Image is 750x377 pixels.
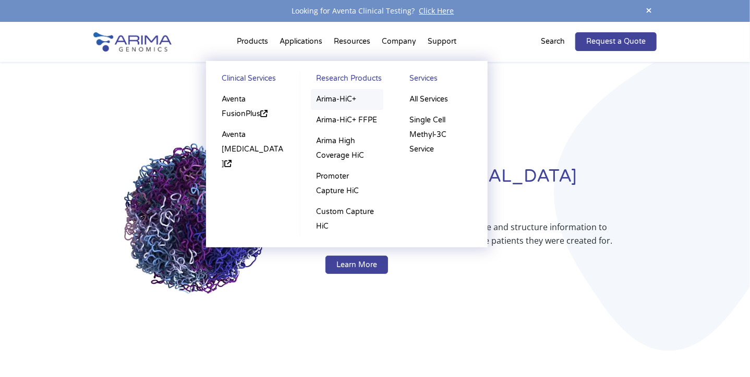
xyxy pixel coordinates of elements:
div: Looking for Aventa Clinical Testing? [93,4,657,18]
a: Click Here [415,6,458,16]
a: Single Cell Methyl-3C Service [404,110,477,160]
a: Aventa [MEDICAL_DATA] [216,124,289,174]
p: Search [541,35,565,48]
a: Arima High Coverage HiC [311,131,383,166]
a: Clinical Services [216,71,289,89]
iframe: Chat Widget [698,327,750,377]
a: Custom Capture HiC [311,202,383,237]
a: Aventa FusionPlus [216,89,289,124]
img: Arima-Genomics-logo [93,32,172,52]
a: All Services [404,89,477,110]
a: Arima-HiC+ FFPE [311,110,383,131]
a: Research Products [311,71,383,89]
a: Services [404,71,477,89]
a: Promoter Capture HiC [311,166,383,202]
a: Request a Quote [575,32,657,51]
h1: Redefining [MEDICAL_DATA] Diagnostics [325,165,657,220]
a: Arima-HiC+ [311,89,383,110]
a: Learn More [325,256,388,274]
